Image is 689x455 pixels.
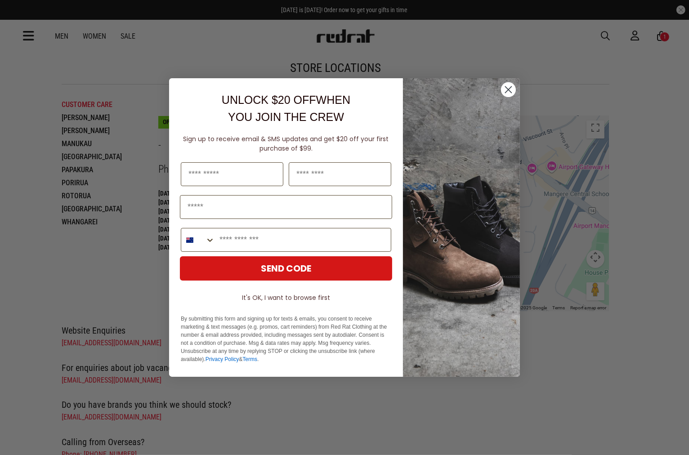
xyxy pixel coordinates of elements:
a: Terms [242,356,257,362]
button: Search Countries [181,228,215,251]
input: First Name [181,162,283,186]
span: YOU JOIN THE CREW [228,111,344,123]
button: It's OK, I want to browse first [180,290,392,306]
span: UNLOCK $20 OFF [222,94,316,106]
img: New Zealand [186,236,193,244]
a: Privacy Policy [206,356,239,362]
span: Sign up to receive email & SMS updates and get $20 off your first purchase of $99. [183,134,389,153]
p: By submitting this form and signing up for texts & emails, you consent to receive marketing & tex... [181,315,391,363]
button: Close dialog [501,82,516,98]
span: WHEN [316,94,350,106]
button: Open LiveChat chat widget [7,4,34,31]
button: SEND CODE [180,256,392,281]
img: f7662613-148e-4c88-9575-6c6b5b55a647.jpeg [403,78,520,377]
input: Email [180,195,392,219]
